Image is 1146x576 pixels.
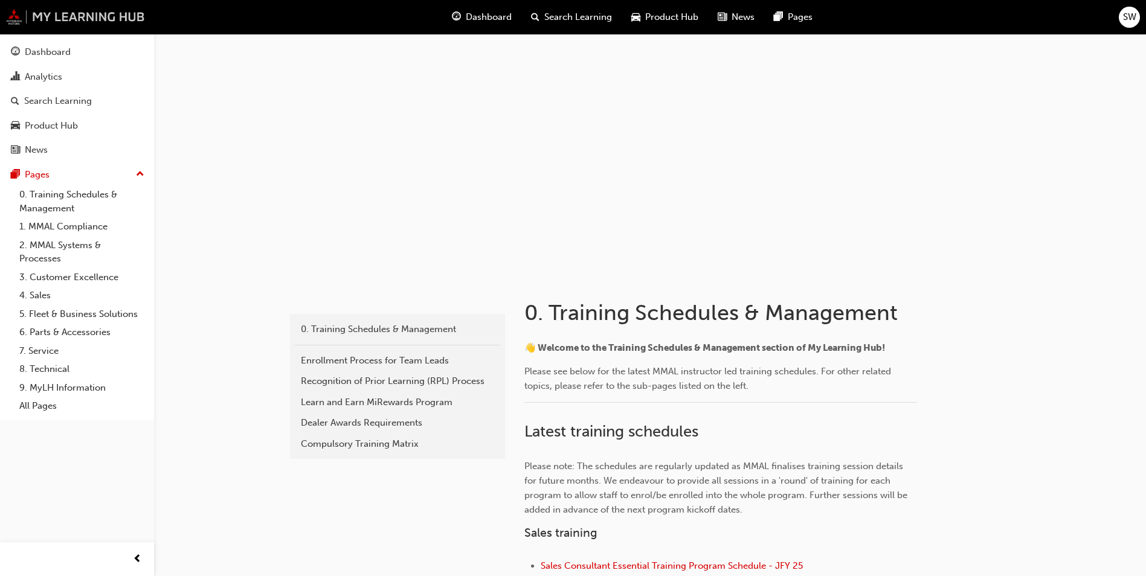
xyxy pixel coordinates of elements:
[631,10,640,25] span: car-icon
[14,185,149,217] a: 0. Training Schedules & Management
[14,286,149,305] a: 4. Sales
[25,70,62,84] div: Analytics
[466,10,512,24] span: Dashboard
[11,96,19,107] span: search-icon
[25,168,50,182] div: Pages
[301,374,494,388] div: Recognition of Prior Learning (RPL) Process
[11,145,20,156] span: news-icon
[301,437,494,451] div: Compulsory Training Matrix
[524,422,698,441] span: Latest training schedules
[452,10,461,25] span: guage-icon
[14,236,149,268] a: 2. MMAL Systems & Processes
[14,360,149,379] a: 8. Technical
[1123,10,1136,24] span: SW
[11,121,20,132] span: car-icon
[6,9,145,25] img: mmal
[136,167,144,182] span: up-icon
[295,350,500,371] a: Enrollment Process for Team Leads
[133,552,142,567] span: prev-icon
[5,66,149,88] a: Analytics
[301,322,494,336] div: 0. Training Schedules & Management
[14,379,149,397] a: 9. MyLH Information
[25,45,71,59] div: Dashboard
[5,115,149,137] a: Product Hub
[718,10,727,25] span: news-icon
[14,217,149,236] a: 1. MMAL Compliance
[295,392,500,413] a: Learn and Earn MiRewards Program
[14,268,149,287] a: 3. Customer Excellence
[295,434,500,455] a: Compulsory Training Matrix
[5,164,149,186] button: Pages
[14,323,149,342] a: 6. Parts & Accessories
[14,397,149,415] a: All Pages
[14,305,149,324] a: 5. Fleet & Business Solutions
[774,10,783,25] span: pages-icon
[524,299,921,326] h1: 0. Training Schedules & Management
[524,342,885,353] span: 👋 Welcome to the Training Schedules & Management section of My Learning Hub!
[5,90,149,112] a: Search Learning
[645,10,698,24] span: Product Hub
[11,72,20,83] span: chart-icon
[544,10,612,24] span: Search Learning
[295,371,500,392] a: Recognition of Prior Learning (RPL) Process
[524,461,910,515] span: Please note: The schedules are regularly updated as MMAL finalises training session details for f...
[764,5,822,30] a: pages-iconPages
[5,41,149,63] a: Dashboard
[11,170,20,181] span: pages-icon
[301,395,494,409] div: Learn and Earn MiRewards Program
[295,319,500,340] a: 0. Training Schedules & Management
[521,5,622,30] a: search-iconSearch Learning
[524,526,597,540] span: Sales training
[11,47,20,58] span: guage-icon
[14,342,149,360] a: 7. Service
[301,354,494,368] div: Enrollment Process for Team Leads
[541,560,803,571] a: Sales Consultant Essential Training Program Schedule - JFY 25
[25,119,78,133] div: Product Hub
[24,94,92,108] div: Search Learning
[531,10,539,25] span: search-icon
[5,39,149,164] button: DashboardAnalyticsSearch LearningProduct HubNews
[295,412,500,434] a: Dealer Awards Requirements
[708,5,764,30] a: news-iconNews
[442,5,521,30] a: guage-iconDashboard
[788,10,813,24] span: Pages
[5,139,149,161] a: News
[622,5,708,30] a: car-iconProduct Hub
[732,10,755,24] span: News
[1119,7,1140,28] button: SW
[25,143,48,157] div: News
[524,366,893,391] span: Please see below for the latest MMAL instructor led training schedules. For other related topics,...
[301,416,494,430] div: Dealer Awards Requirements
